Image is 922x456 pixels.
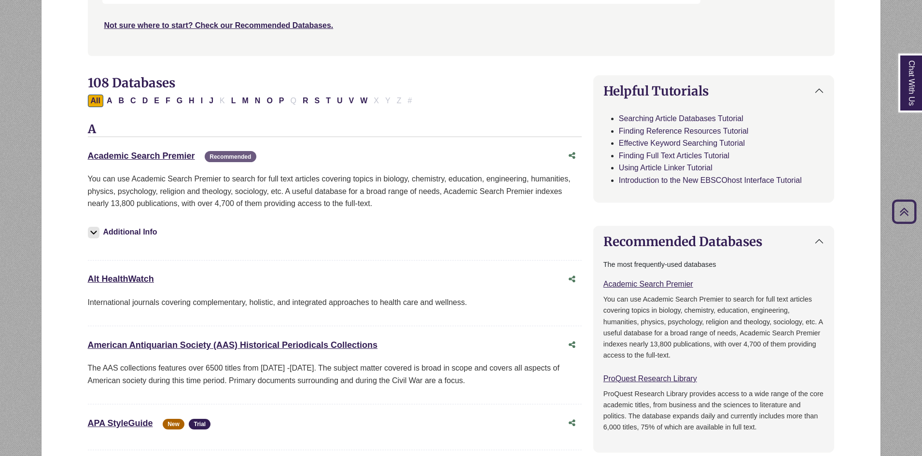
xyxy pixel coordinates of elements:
[228,95,239,107] button: Filter Results L
[88,96,416,104] div: Alpha-list to filter by first letter of database name
[174,95,185,107] button: Filter Results G
[603,374,697,383] a: ProQuest Research Library
[88,75,175,91] span: 108 Databases
[163,95,173,107] button: Filter Results F
[127,95,139,107] button: Filter Results C
[334,95,346,107] button: Filter Results U
[116,95,127,107] button: Filter Results B
[562,414,582,432] button: Share this database
[619,164,712,172] a: Using Article Linker Tutorial
[562,336,582,354] button: Share this database
[88,225,160,239] button: Additional Info
[594,76,834,106] button: Helpful Tutorials
[88,151,195,161] a: Academic Search Premier
[300,95,311,107] button: Filter Results R
[206,95,216,107] button: Filter Results J
[252,95,264,107] button: Filter Results N
[88,95,103,107] button: All
[151,95,162,107] button: Filter Results E
[88,123,582,137] h3: A
[889,205,920,218] a: Back to Top
[276,95,287,107] button: Filter Results P
[88,340,378,350] a: American Antiquarian Society (AAS) Historical Periodicals Collections
[562,270,582,289] button: Share this database
[88,418,153,428] a: APA StyleGuide
[186,95,197,107] button: Filter Results H
[104,21,334,29] a: Not sure where to start? Check our Recommended Databases.
[603,388,824,433] p: ProQuest Research Library provides access to a wide range of the core academic titles, from busin...
[603,280,693,288] a: Academic Search Premier
[619,114,743,123] a: Searching Article Databases Tutorial
[619,152,729,160] a: Finding Full Text Articles Tutorial
[198,95,206,107] button: Filter Results I
[104,95,115,107] button: Filter Results A
[88,173,582,210] p: You can use Academic Search Premier to search for full text articles covering topics in biology, ...
[562,147,582,165] button: Share this database
[619,139,745,147] a: Effective Keyword Searching Tutorial
[323,95,334,107] button: Filter Results T
[189,419,210,430] span: Trial
[239,95,251,107] button: Filter Results M
[619,127,749,135] a: Finding Reference Resources Tutorial
[603,259,824,270] p: The most frequently-used databases
[88,274,154,284] a: Alt HealthWatch
[88,296,582,309] p: International journals covering complementary, holistic, and integrated approaches to health care...
[163,419,184,430] span: New
[594,226,834,257] button: Recommended Databases
[357,95,370,107] button: Filter Results W
[346,95,357,107] button: Filter Results V
[140,95,151,107] button: Filter Results D
[264,95,275,107] button: Filter Results O
[312,95,323,107] button: Filter Results S
[88,362,582,387] p: The AAS collections features over 6500 titles from [DATE] -[DATE]. The subject matter covered is ...
[619,176,802,184] a: Introduction to the New EBSCOhost Interface Tutorial
[603,294,824,360] p: You can use Academic Search Premier to search for full text articles covering topics in biology, ...
[205,151,256,162] span: Recommended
